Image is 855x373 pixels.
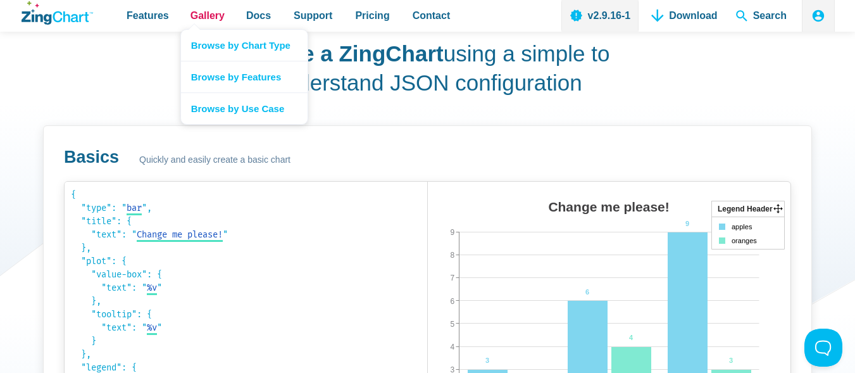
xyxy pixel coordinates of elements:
span: Change me please! [137,229,223,240]
a: Browse by Use Case [181,92,308,124]
span: Features [127,7,169,24]
span: bar [127,203,142,213]
span: Contact [413,7,451,24]
a: Browse by Chart Type [181,30,308,61]
span: Support [294,7,332,24]
strong: Create a ZingChart [246,41,444,66]
a: Browse by Features [181,61,308,92]
a: ZingChart Logo. Click to return to the homepage [22,1,93,25]
h3: Basics [64,146,119,168]
span: %v [147,322,157,333]
iframe: Toggle Customer Support [804,329,842,367]
tspan: Legend Header [718,205,773,213]
span: %v [147,282,157,293]
h2: using a simple to understand JSON configuration [242,39,613,97]
tspan: 3 [729,357,733,364]
span: Docs [246,7,271,24]
span: Quickly and easily create a basic chart [139,153,290,168]
span: Gallery [190,7,225,24]
span: Pricing [355,7,389,24]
